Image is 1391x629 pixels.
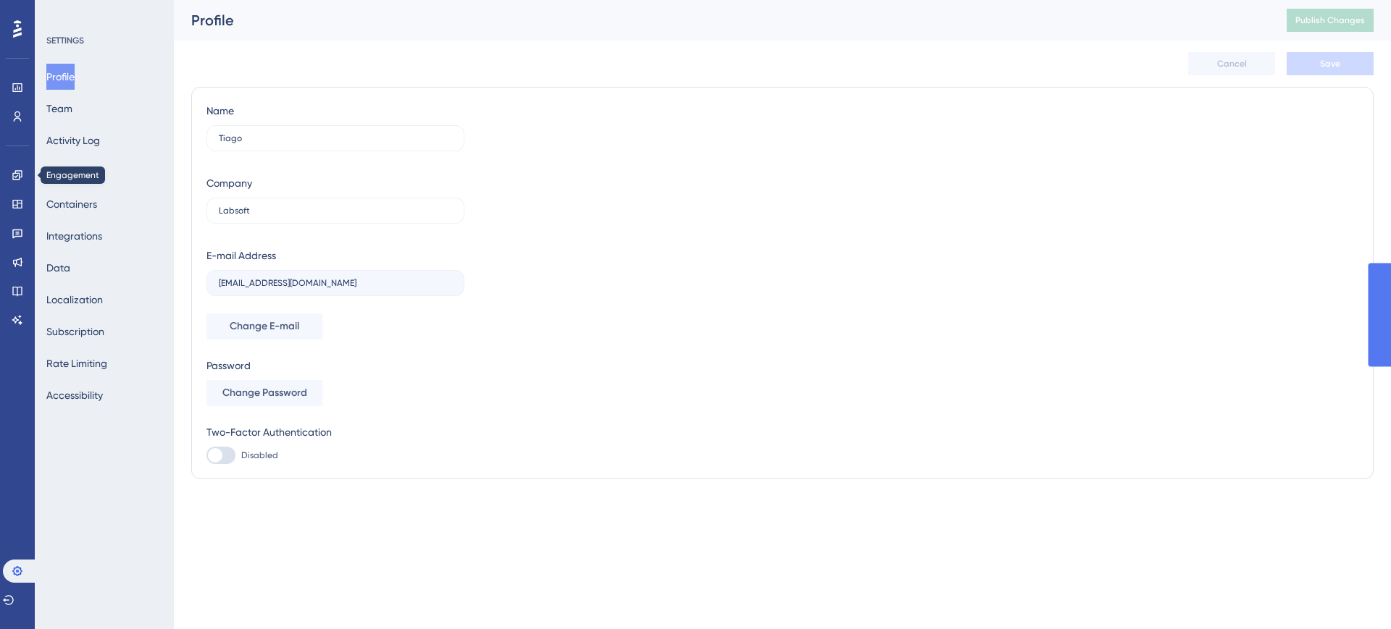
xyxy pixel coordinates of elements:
[46,64,75,90] button: Profile
[46,318,104,345] button: Subscription
[1320,58,1340,69] span: Save
[219,206,452,216] input: Company Name
[46,159,97,185] button: Installation
[219,278,452,288] input: E-mail Address
[206,357,464,374] div: Password
[46,191,97,217] button: Containers
[219,133,452,143] input: Name Surname
[1217,58,1247,69] span: Cancel
[46,127,100,153] button: Activity Log
[206,102,234,119] div: Name
[1188,52,1275,75] button: Cancel
[46,255,70,281] button: Data
[46,223,102,249] button: Integrations
[241,449,278,461] span: Disabled
[46,287,103,313] button: Localization
[206,313,322,339] button: Change E-mail
[206,174,252,192] div: Company
[46,35,164,46] div: SETTINGS
[1330,572,1374,615] iframe: UserGuiding AI Assistant Launcher
[46,350,107,376] button: Rate Limiting
[206,423,464,441] div: Two-Factor Authentication
[206,247,276,264] div: E-mail Address
[1287,9,1374,32] button: Publish Changes
[206,380,322,406] button: Change Password
[46,382,103,408] button: Accessibility
[1287,52,1374,75] button: Save
[230,318,299,335] span: Change E-mail
[191,10,1250,30] div: Profile
[1295,14,1365,26] span: Publish Changes
[222,384,307,402] span: Change Password
[46,96,72,122] button: Team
